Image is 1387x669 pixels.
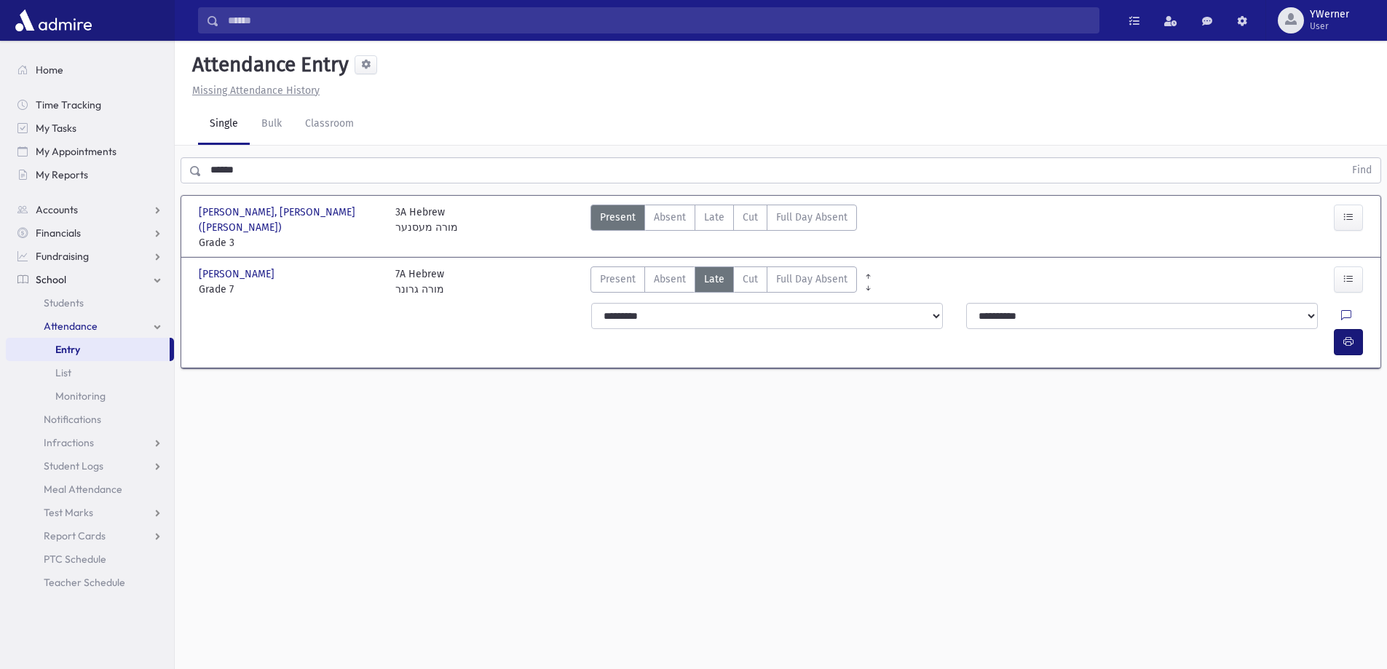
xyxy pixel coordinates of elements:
span: List [55,366,71,379]
a: Entry [6,338,170,361]
span: Present [600,272,636,287]
span: YWerner [1310,9,1349,20]
span: Late [704,272,724,287]
a: Home [6,58,174,82]
span: My Appointments [36,145,116,158]
span: Full Day Absent [776,210,847,225]
a: School [6,268,174,291]
span: Absent [654,210,686,225]
a: Attendance [6,314,174,338]
span: Attendance [44,320,98,333]
a: Bulk [250,104,293,145]
span: Test Marks [44,506,93,519]
button: Find [1343,158,1380,183]
a: My Tasks [6,116,174,140]
a: Notifications [6,408,174,431]
img: AdmirePro [12,6,95,35]
span: Financials [36,226,81,240]
span: Student Logs [44,459,103,472]
a: Time Tracking [6,93,174,116]
a: PTC Schedule [6,547,174,571]
span: [PERSON_NAME] [199,266,277,282]
span: Cut [743,210,758,225]
a: Classroom [293,104,365,145]
span: My Tasks [36,122,76,135]
span: Report Cards [44,529,106,542]
a: My Appointments [6,140,174,163]
a: Fundraising [6,245,174,268]
span: Home [36,63,63,76]
span: Time Tracking [36,98,101,111]
span: Grade 7 [199,282,381,297]
span: Notifications [44,413,101,426]
div: 7A Hebrew מורה גרונר [395,266,444,297]
span: Fundraising [36,250,89,263]
span: Teacher Schedule [44,576,125,589]
span: User [1310,20,1349,32]
span: Meal Attendance [44,483,122,496]
a: Infractions [6,431,174,454]
span: Entry [55,343,80,356]
span: [PERSON_NAME], [PERSON_NAME] ([PERSON_NAME]) [199,205,381,235]
span: Absent [654,272,686,287]
a: Student Logs [6,454,174,478]
a: Single [198,104,250,145]
h5: Attendance Entry [186,52,349,77]
span: Present [600,210,636,225]
a: Missing Attendance History [186,84,320,97]
input: Search [219,7,1099,33]
a: Financials [6,221,174,245]
a: Students [6,291,174,314]
span: Accounts [36,203,78,216]
a: Teacher Schedule [6,571,174,594]
a: Meal Attendance [6,478,174,501]
span: Grade 3 [199,235,381,250]
span: Monitoring [55,389,106,403]
div: AttTypes [590,266,857,297]
span: Full Day Absent [776,272,847,287]
span: School [36,273,66,286]
span: Cut [743,272,758,287]
a: Accounts [6,198,174,221]
a: Test Marks [6,501,174,524]
div: AttTypes [590,205,857,250]
a: Monitoring [6,384,174,408]
a: Report Cards [6,524,174,547]
a: My Reports [6,163,174,186]
u: Missing Attendance History [192,84,320,97]
span: My Reports [36,168,88,181]
a: List [6,361,174,384]
span: PTC Schedule [44,553,106,566]
span: Students [44,296,84,309]
span: Infractions [44,436,94,449]
span: Late [704,210,724,225]
div: 3A Hebrew מורה מעסנער [395,205,458,250]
